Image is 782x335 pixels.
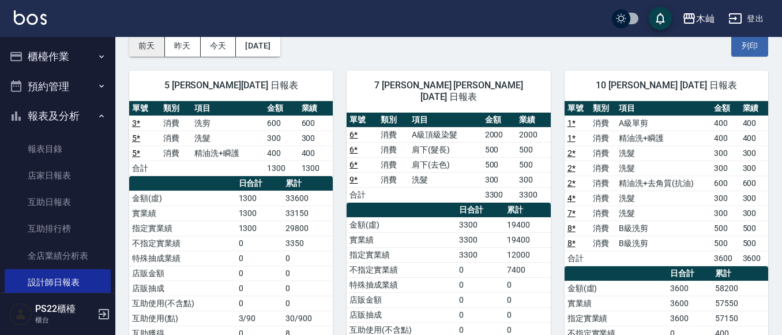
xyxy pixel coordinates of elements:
[191,116,264,131] td: 洗剪
[578,80,754,91] span: 10 [PERSON_NAME] [DATE] 日報表
[409,172,482,187] td: 洗髮
[283,176,333,191] th: 累計
[616,221,711,236] td: B級洗剪
[283,296,333,311] td: 0
[129,251,236,266] td: 特殊抽成業績
[264,146,299,161] td: 400
[516,142,551,157] td: 500
[504,307,550,322] td: 0
[504,262,550,277] td: 7400
[516,127,551,142] td: 2000
[590,146,616,161] td: 消費
[456,247,505,262] td: 3300
[236,221,283,236] td: 1300
[616,206,711,221] td: 洗髮
[504,277,550,292] td: 0
[504,203,550,218] th: 累計
[711,191,739,206] td: 300
[5,101,111,131] button: 報表及分析
[712,266,768,281] th: 累計
[590,221,616,236] td: 消費
[299,101,333,116] th: 業績
[711,161,739,176] td: 300
[590,176,616,191] td: 消費
[299,146,333,161] td: 400
[504,247,550,262] td: 12000
[516,113,551,128] th: 業績
[264,101,299,116] th: 金額
[482,172,517,187] td: 300
[456,262,505,277] td: 0
[711,236,739,251] td: 500
[283,221,333,236] td: 29800
[504,232,550,247] td: 19400
[299,161,333,176] td: 1300
[129,236,236,251] td: 不指定實業績
[456,203,505,218] th: 日合計
[264,161,299,176] td: 1300
[129,266,236,281] td: 店販金額
[504,217,550,232] td: 19400
[160,146,191,161] td: 消費
[667,266,713,281] th: 日合計
[590,131,616,146] td: 消費
[590,236,616,251] td: 消費
[5,162,111,189] a: 店家日報表
[590,116,616,131] td: 消費
[456,292,505,307] td: 0
[616,161,711,176] td: 洗髮
[5,42,111,72] button: 櫃檯作業
[347,262,456,277] td: 不指定實業績
[347,277,456,292] td: 特殊抽成業績
[565,251,591,266] td: 合計
[711,251,739,266] td: 3600
[590,206,616,221] td: 消費
[711,101,739,116] th: 金額
[616,131,711,146] td: 精油洗+瞬護
[649,7,672,30] button: save
[565,281,667,296] td: 金額(虛)
[283,206,333,221] td: 33150
[129,191,236,206] td: 金額(虛)
[9,303,32,326] img: Person
[740,161,768,176] td: 300
[456,232,505,247] td: 3300
[165,35,201,57] button: 昨天
[740,236,768,251] td: 500
[516,172,551,187] td: 300
[482,187,517,202] td: 3300
[283,266,333,281] td: 0
[712,311,768,326] td: 57150
[129,311,236,326] td: 互助使用(點)
[616,101,711,116] th: 項目
[236,296,283,311] td: 0
[143,80,319,91] span: 5 [PERSON_NAME][DATE] 日報表
[129,206,236,221] td: 實業績
[35,303,94,315] h5: PS22櫃檯
[5,136,111,162] a: 報表目錄
[283,281,333,296] td: 0
[731,35,768,57] button: 列印
[283,191,333,206] td: 33600
[236,251,283,266] td: 0
[409,113,482,128] th: 項目
[740,146,768,161] td: 300
[456,307,505,322] td: 0
[678,7,719,31] button: 木屾
[191,101,264,116] th: 項目
[409,142,482,157] td: 肩下(髮長)
[378,113,409,128] th: 類別
[236,176,283,191] th: 日合計
[264,116,299,131] td: 600
[504,292,550,307] td: 0
[5,72,111,102] button: 預約管理
[667,311,713,326] td: 3600
[565,296,667,311] td: 實業績
[456,277,505,292] td: 0
[160,116,191,131] td: 消費
[347,292,456,307] td: 店販金額
[236,311,283,326] td: 3/90
[409,127,482,142] td: A級頂級染髮
[347,307,456,322] td: 店販抽成
[482,127,517,142] td: 2000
